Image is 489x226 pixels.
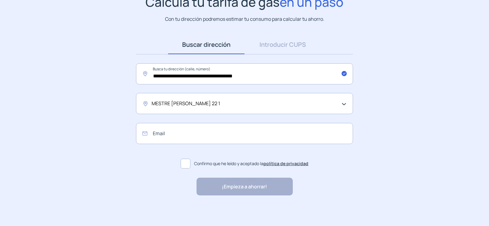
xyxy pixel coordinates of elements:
a: Introducir CUPS [244,35,321,54]
span: Confirmo que he leído y aceptado la [194,160,308,167]
a: Buscar dirección [168,35,244,54]
span: MESTRE [PERSON_NAME] 22 1 [152,100,220,108]
p: Con tu dirección podremos estimar tu consumo para calcular tu ahorro. [165,15,324,23]
a: política de privacidad [263,161,308,166]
